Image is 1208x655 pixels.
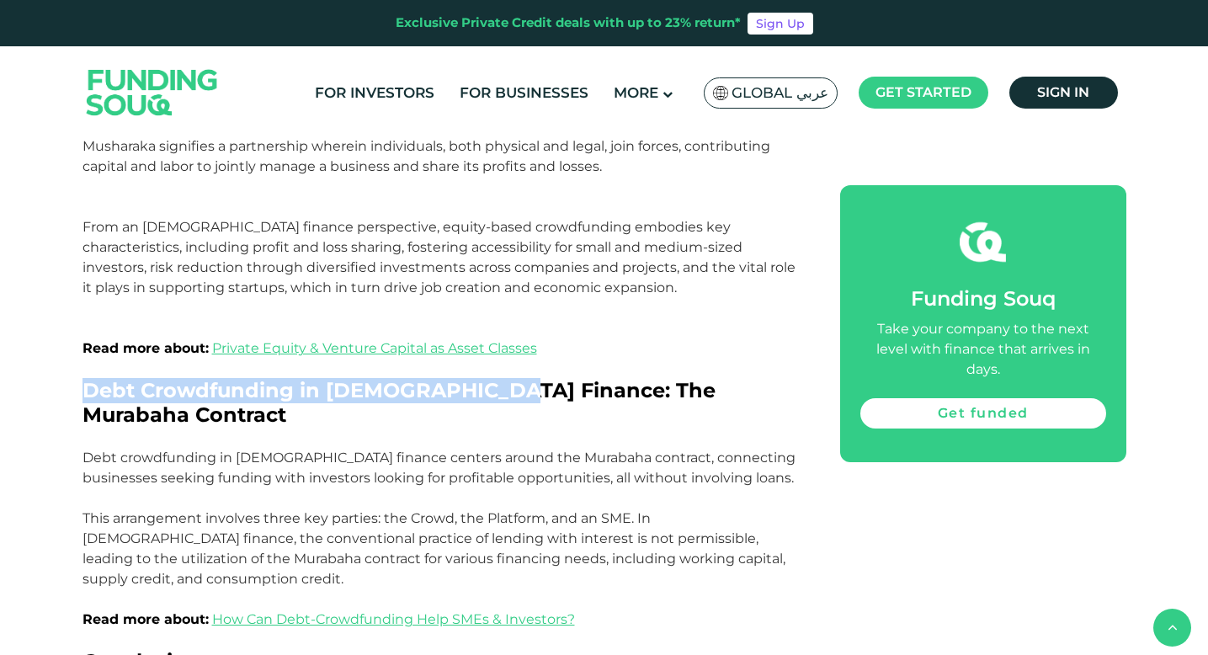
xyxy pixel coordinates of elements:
img: Logo [70,50,235,135]
a: Sign in [1009,77,1118,109]
a: For Investors [311,79,439,107]
p: Equity crowdfunding in [DEMOGRAPHIC_DATA] finance relies heavily on the Musharaka contract. Musha... [82,116,802,379]
img: fsicon [960,219,1006,265]
button: back [1153,609,1191,647]
span: Global عربي [732,83,828,103]
p: Debt crowdfunding in [DEMOGRAPHIC_DATA] finance centers around the Murabaha contract, connecting ... [82,448,802,630]
strong: Read more about: [82,611,209,627]
span: Funding Souq [911,286,1056,311]
strong: Read more about: [82,340,209,356]
a: Private Equity & Venture Capital as Asset Classes [212,340,537,356]
img: SA Flag [713,86,728,100]
div: Take your company to the next level with finance that arrives in days. [860,319,1106,380]
div: Exclusive Private Credit deals with up to 23% return* [396,13,741,33]
a: Sign Up [748,13,813,35]
span: Debt Crowdfunding in [DEMOGRAPHIC_DATA] Finance: The Murabaha Contract [82,378,716,427]
span: More [614,84,658,101]
span: Sign in [1037,84,1089,100]
a: How Can Debt-Crowdfunding Help SMEs & Investors? [212,611,575,627]
a: Get funded [860,398,1106,429]
span: Get started [875,84,971,100]
a: For Businesses [455,79,593,107]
